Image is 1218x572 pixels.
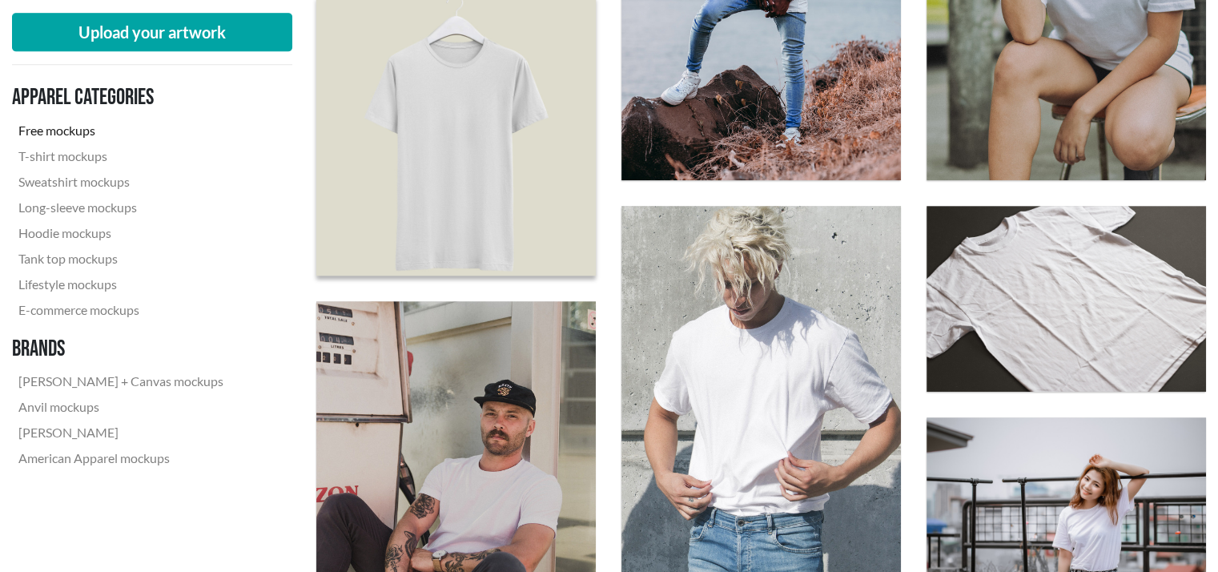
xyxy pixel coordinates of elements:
a: Free mockups [12,118,230,143]
a: American Apparel mockups [12,445,230,471]
a: Hoodie mockups [12,220,230,246]
h3: Brands [12,336,230,363]
a: Anvil mockups [12,394,230,420]
a: T-shirt mockups [12,143,230,169]
a: Sweatshirt mockups [12,169,230,195]
a: E-commerce mockups [12,297,230,323]
img: flatlay of a white crew neck T-shirt with a dark gray background [927,206,1206,393]
a: [PERSON_NAME] [12,420,230,445]
h3: Apparel categories [12,84,230,111]
a: Tank top mockups [12,246,230,272]
button: Upload your artwork [12,13,292,51]
a: [PERSON_NAME] + Canvas mockups [12,369,230,394]
a: Lifestyle mockups [12,272,230,297]
a: Long-sleeve mockups [12,195,230,220]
